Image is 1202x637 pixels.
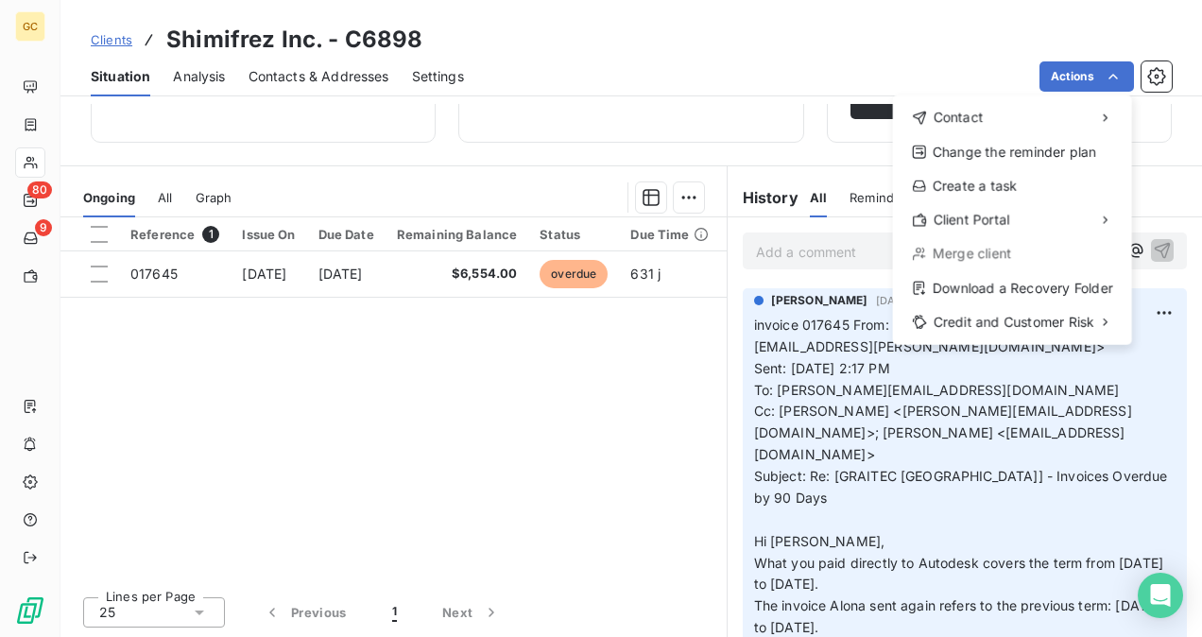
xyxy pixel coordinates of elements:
[901,239,1125,269] div: Merge client
[901,273,1125,303] div: Download a Recovery Folder
[933,211,1009,230] span: Client Portal
[933,109,983,128] span: Contact
[933,313,1094,332] span: Credit and Customer Risk
[893,95,1132,345] div: Actions
[901,137,1125,167] div: Change the reminder plan
[901,171,1125,201] div: Create a task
